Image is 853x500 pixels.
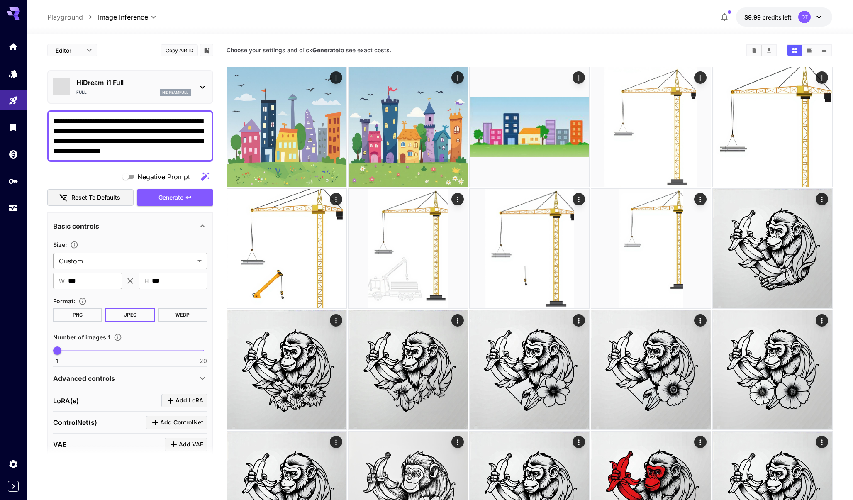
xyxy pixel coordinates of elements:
[817,45,831,56] button: Show images in list view
[349,67,468,187] img: 2Q==
[451,193,463,205] div: Actions
[713,189,832,308] img: 9k=
[8,481,19,492] button: Expand sidebar
[227,310,346,429] img: 9k=
[470,189,589,308] img: Z
[76,78,191,88] p: HiDream-i1 Full
[573,71,585,84] div: Actions
[573,314,585,327] div: Actions
[56,46,81,55] span: Editor
[47,12,83,22] a: Playground
[53,308,102,322] button: PNG
[53,417,97,427] p: ControlNet(s)
[47,189,134,206] button: Reset to defaults
[53,396,79,406] p: LoRA(s)
[8,149,18,159] div: Wallet
[744,13,792,22] div: $9.9928
[144,276,149,286] span: H
[694,436,706,448] div: Actions
[137,189,213,206] button: Generate
[227,189,346,308] img: 2Q==
[59,256,194,266] span: Custom
[75,297,90,305] button: Choose the file format for the output image.
[591,67,711,187] img: 2Q==
[53,241,67,248] span: Size :
[573,193,585,205] div: Actions
[713,67,832,187] img: 9k=
[76,89,87,95] p: Full
[312,46,339,54] b: Generate
[763,14,792,21] span: credits left
[53,373,115,383] p: Advanced controls
[160,417,203,428] span: Add ControlNet
[59,276,65,286] span: W
[815,193,828,205] div: Actions
[451,71,463,84] div: Actions
[470,310,589,429] img: 9k=
[53,74,207,100] div: HiDream-i1 FullFullhidreamfull
[329,436,342,448] div: Actions
[227,67,346,187] img: 2Q==
[98,12,148,22] span: Image Inference
[787,44,832,56] div: Show images in grid viewShow images in video viewShow images in list view
[8,176,18,186] div: API Keys
[451,314,463,327] div: Actions
[200,357,207,365] span: 20
[713,310,832,429] img: Z
[815,314,828,327] div: Actions
[179,439,203,450] span: Add VAE
[8,41,18,52] div: Home
[47,12,98,22] nav: breadcrumb
[203,45,210,55] button: Add to library
[165,438,207,451] button: Click to add VAE
[329,193,342,205] div: Actions
[53,368,207,388] div: Advanced controls
[53,221,99,231] p: Basic controls
[146,416,207,429] button: Click to add ControlNet
[161,44,198,56] button: Copy AIR ID
[802,45,817,56] button: Show images in video view
[694,71,706,84] div: Actions
[137,172,190,182] span: Negative Prompt
[451,436,463,448] div: Actions
[694,193,706,205] div: Actions
[8,203,18,213] div: Usage
[591,189,711,308] img: 2Q==
[329,71,342,84] div: Actions
[56,357,58,365] span: 1
[162,90,188,95] p: hidreamfull
[329,314,342,327] div: Actions
[349,189,468,308] img: 2Q==
[8,122,18,132] div: Library
[8,95,18,106] div: Playground
[110,333,125,341] button: Specify how many images to generate in a single request. Each image generation will be charged se...
[8,459,18,469] div: Settings
[161,394,207,407] button: Click to add LoRA
[67,241,82,249] button: Adjust the dimensions of the generated image by specifying its width and height in pixels, or sel...
[747,45,761,56] button: Clear Images
[53,334,110,341] span: Number of images : 1
[736,7,832,27] button: $9.9928DT
[53,439,67,449] p: VAE
[53,216,207,236] div: Basic controls
[175,395,203,406] span: Add LoRA
[746,44,777,56] div: Clear ImagesDownload All
[227,46,391,54] span: Choose your settings and click to see exact costs.
[798,11,811,23] div: DT
[53,298,75,305] span: Format :
[158,193,183,203] span: Generate
[573,436,585,448] div: Actions
[470,67,589,187] img: Z
[349,310,468,429] img: Z
[158,308,207,322] button: WEBP
[744,14,763,21] span: $9.99
[815,71,828,84] div: Actions
[105,308,155,322] button: JPEG
[591,310,711,429] img: 2Q==
[787,45,802,56] button: Show images in grid view
[762,45,776,56] button: Download All
[8,68,18,79] div: Models
[815,436,828,448] div: Actions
